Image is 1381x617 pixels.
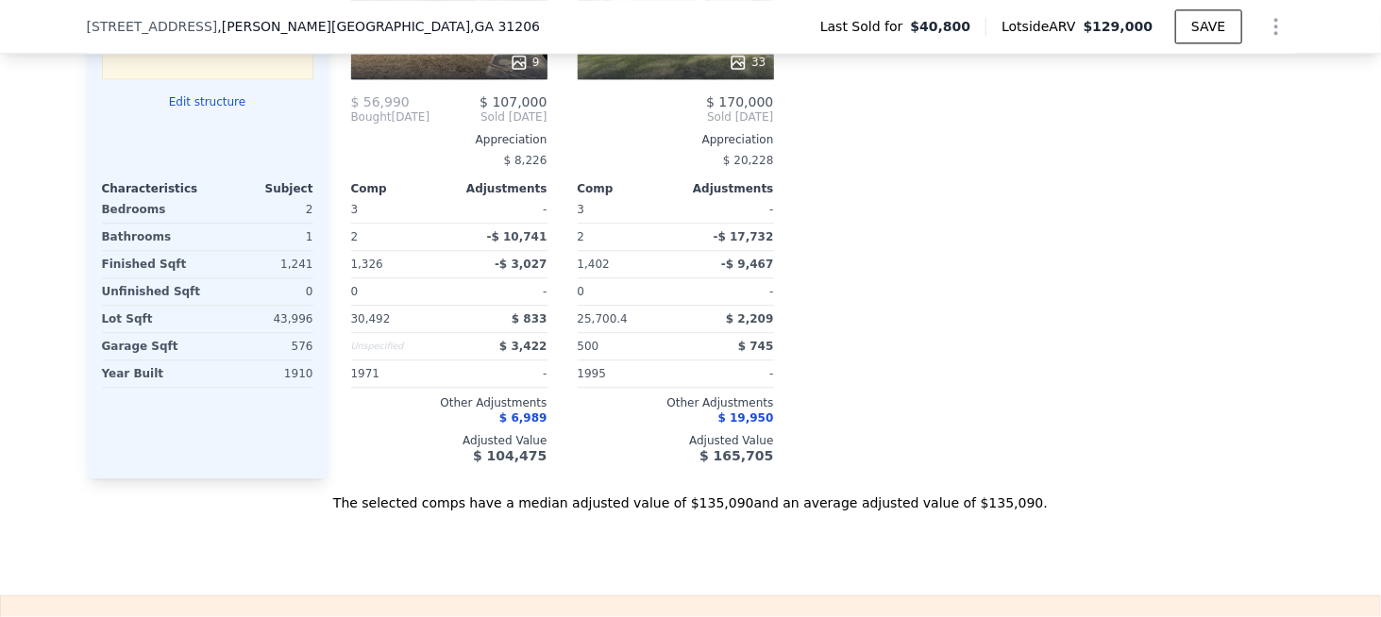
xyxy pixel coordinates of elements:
[87,478,1295,512] div: The selected comps have a median adjusted value of $135,090 and an average adjusted value of $135...
[680,360,774,387] div: -
[102,333,204,359] div: Garage Sqft
[211,306,313,332] div: 43,996
[723,154,773,167] span: $ 20,228
[351,285,359,298] span: 0
[578,109,774,125] span: Sold [DATE]
[1002,17,1083,36] span: Lotside ARV
[217,17,540,36] span: , [PERSON_NAME][GEOGRAPHIC_DATA]
[578,285,585,298] span: 0
[499,411,547,425] span: $ 6,989
[504,154,547,167] span: $ 8,226
[510,53,540,72] div: 9
[351,224,446,250] div: 2
[102,278,204,305] div: Unfinished Sqft
[453,196,547,223] div: -
[351,360,446,387] div: 1971
[211,251,313,277] div: 1,241
[718,411,774,425] span: $ 19,950
[351,395,547,410] div: Other Adjustments
[706,94,773,109] span: $ 170,000
[453,278,547,305] div: -
[429,109,547,125] span: Sold [DATE]
[487,230,547,243] span: -$ 10,741
[699,448,773,463] span: $ 165,705
[211,278,313,305] div: 0
[680,196,774,223] div: -
[453,360,547,387] div: -
[102,181,208,196] div: Characteristics
[578,181,676,196] div: Comp
[351,109,430,125] div: [DATE]
[351,203,359,216] span: 3
[578,132,774,147] div: Appreciation
[102,94,313,109] button: Edit structure
[714,230,774,243] span: -$ 17,732
[351,181,449,196] div: Comp
[449,181,547,196] div: Adjustments
[473,448,547,463] span: $ 104,475
[738,340,774,353] span: $ 745
[351,433,547,448] div: Adjusted Value
[578,312,628,325] span: 25,700.4
[211,333,313,359] div: 576
[211,196,313,223] div: 2
[676,181,774,196] div: Adjustments
[102,306,204,332] div: Lot Sqft
[680,278,774,305] div: -
[470,19,540,34] span: , GA 31206
[512,312,547,325] span: $ 833
[1257,8,1295,45] button: Show Options
[102,196,204,223] div: Bedrooms
[102,251,204,277] div: Finished Sqft
[495,258,547,271] span: -$ 3,027
[911,17,971,36] span: $40,800
[351,94,410,109] span: $ 56,990
[351,333,446,359] div: Unspecified
[820,17,911,36] span: Last Sold for
[102,360,204,387] div: Year Built
[721,258,773,271] span: -$ 9,467
[87,17,218,36] span: [STREET_ADDRESS]
[1084,19,1154,34] span: $129,000
[578,258,610,271] span: 1,402
[1175,9,1241,43] button: SAVE
[729,53,766,72] div: 33
[578,224,672,250] div: 2
[726,312,773,325] span: $ 2,209
[211,360,313,387] div: 1910
[208,181,313,196] div: Subject
[578,395,774,410] div: Other Adjustments
[351,109,392,125] span: Bought
[102,224,204,250] div: Bathrooms
[499,340,547,353] span: $ 3,422
[211,224,313,250] div: 1
[351,258,383,271] span: 1,326
[578,360,672,387] div: 1995
[351,312,391,325] span: 30,492
[578,433,774,448] div: Adjusted Value
[578,203,585,216] span: 3
[351,132,547,147] div: Appreciation
[480,94,547,109] span: $ 107,000
[578,340,599,353] span: 500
